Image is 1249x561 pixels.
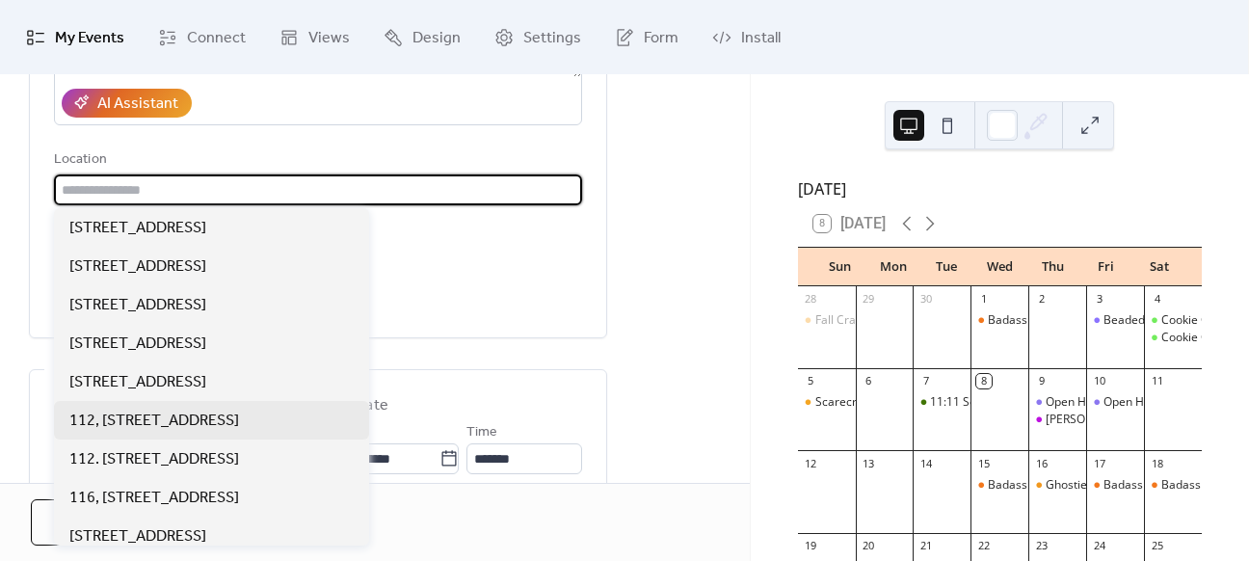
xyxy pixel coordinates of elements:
div: 8 [976,374,991,388]
div: Beaded Plant Workshop [1103,312,1232,329]
div: Beaded Plant Workshop [1086,312,1144,329]
div: Scarecrow Workshop [815,394,929,411]
div: Ghostie Workshop [1028,477,1086,494]
span: My Events [55,23,124,53]
button: AI Assistant [62,89,192,118]
button: Cancel [31,499,157,546]
div: [DATE] [798,177,1202,200]
div: Open House [1086,394,1144,411]
div: 23 [1034,539,1049,553]
div: Cookie Class - B Simple Favour [1144,312,1202,329]
div: 29 [862,292,876,307]
div: 6 [862,374,876,388]
div: 2 [1034,292,1049,307]
span: Form [644,23,678,53]
div: Badass Mediums Pop Up [988,477,1122,494]
a: Install [698,8,795,67]
div: 24 [1092,539,1106,553]
span: [STREET_ADDRESS] [69,294,206,317]
div: Open House [1028,394,1086,411]
div: Cookie Class - B Simple Favour [1144,330,1202,346]
div: Badass Mediums Pop Up [970,477,1028,494]
div: 3 [1092,292,1106,307]
span: Settings [523,23,581,53]
div: 9 [1034,374,1049,388]
div: 20 [862,539,876,553]
span: Install [741,23,781,53]
div: Mon [866,248,919,286]
div: AI Assistant [97,93,178,116]
div: Sat [1133,248,1186,286]
a: Views [265,8,364,67]
div: Badass Mediums Pop Up [1086,477,1144,494]
span: 116, [STREET_ADDRESS] [69,487,239,510]
div: Badass Mediums Pop Up [1144,477,1202,494]
div: 17 [1092,456,1106,470]
a: Settings [480,8,596,67]
div: Badass Mediums Pop Up [1103,477,1237,494]
div: Thu [1026,248,1079,286]
div: 22 [976,539,991,553]
span: Connect [187,23,246,53]
div: Sanderson Sisters Workshop [1028,412,1086,428]
div: 4 [1150,292,1164,307]
span: [STREET_ADDRESS] [69,525,206,548]
span: [STREET_ADDRESS] [69,333,206,356]
div: Sun [813,248,866,286]
div: 21 [918,539,933,553]
a: My Events [12,8,139,67]
div: 11 [1150,374,1164,388]
div: 12 [804,456,818,470]
div: 10 [1092,374,1106,388]
div: 25 [1150,539,1164,553]
div: 13 [862,456,876,470]
span: 112, [STREET_ADDRESS] [69,410,239,433]
div: 28 [804,292,818,307]
span: Views [308,23,350,53]
a: Form [600,8,693,67]
div: Badass Mediums Pop Up [988,312,1122,329]
div: Location [54,148,578,172]
div: Open House [1103,394,1170,411]
div: Wed [973,248,1026,286]
span: [STREET_ADDRESS] [69,255,206,279]
div: Fall Crafts [815,312,869,329]
div: 1 [976,292,991,307]
span: 112. [STREET_ADDRESS] [69,448,239,471]
span: Time [466,421,497,444]
div: 18 [1150,456,1164,470]
div: 19 [804,539,818,553]
div: Ghostie Workshop [1046,477,1144,494]
div: Fall Crafts [798,312,856,329]
div: 11:11 Soul Awakening Event [930,394,1080,411]
div: Badass Mediums Pop Up [970,312,1028,329]
div: 14 [918,456,933,470]
div: Fri [1079,248,1132,286]
div: Scarecrow Workshop [798,394,856,411]
div: 5 [804,374,818,388]
div: 11:11 Soul Awakening Event [913,394,970,411]
div: 30 [918,292,933,307]
div: 7 [918,374,933,388]
span: Design [412,23,461,53]
div: 15 [976,456,991,470]
div: [PERSON_NAME] Sisters Workshop [1046,412,1233,428]
div: Tue [919,248,972,286]
a: Design [369,8,475,67]
div: 16 [1034,456,1049,470]
a: Connect [144,8,260,67]
span: [STREET_ADDRESS] [69,217,206,240]
div: Open House [1046,394,1112,411]
span: [STREET_ADDRESS] [69,371,206,394]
